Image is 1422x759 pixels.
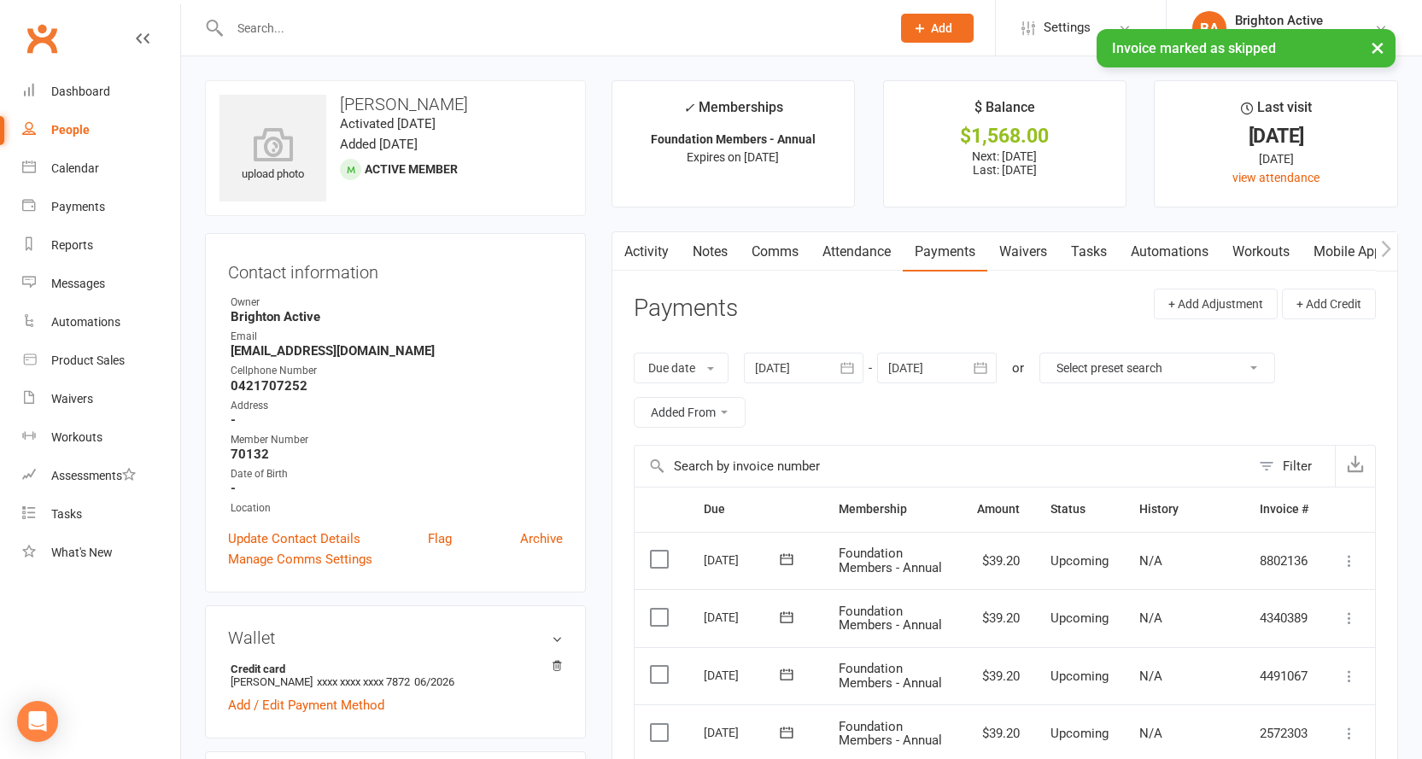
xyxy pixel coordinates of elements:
[22,265,180,303] a: Messages
[228,695,384,715] a: Add / Edit Payment Method
[231,447,563,462] strong: 70132
[1283,456,1312,476] div: Filter
[51,85,110,98] div: Dashboard
[219,95,571,114] h3: [PERSON_NAME]
[962,647,1035,705] td: $39.20
[987,232,1059,271] a: Waivers
[839,546,942,575] span: Foundation Members - Annual
[823,488,963,531] th: Membership
[231,343,563,359] strong: [EMAIL_ADDRESS][DOMAIN_NAME]
[635,446,1250,487] input: Search by invoice number
[22,226,180,265] a: Reports
[681,232,740,271] a: Notes
[219,127,326,184] div: upload photo
[51,392,93,406] div: Waivers
[1241,96,1312,127] div: Last visit
[22,303,180,342] a: Automations
[231,363,563,379] div: Cellphone Number
[901,14,974,43] button: Add
[1035,488,1124,531] th: Status
[340,116,436,131] time: Activated [DATE]
[704,604,782,630] div: [DATE]
[1050,553,1109,569] span: Upcoming
[317,675,410,688] span: xxxx xxxx xxxx 7872
[22,534,180,572] a: What's New
[1170,127,1382,145] div: [DATE]
[704,662,782,688] div: [DATE]
[962,532,1035,590] td: $39.20
[683,100,694,116] i: ✓
[51,161,99,175] div: Calendar
[520,528,563,549] a: Archive
[688,488,823,531] th: Due
[634,295,738,322] h3: Payments
[22,380,180,418] a: Waivers
[20,17,63,60] a: Clubworx
[22,111,180,149] a: People
[651,132,816,146] strong: Foundation Members - Annual
[51,123,90,137] div: People
[1044,9,1091,47] span: Settings
[225,16,879,40] input: Search...
[1139,669,1162,684] span: N/A
[974,96,1035,127] div: $ Balance
[51,430,102,444] div: Workouts
[1282,289,1376,319] button: + Add Credit
[1059,232,1119,271] a: Tasks
[231,412,563,428] strong: -
[51,546,113,559] div: What's New
[1244,647,1324,705] td: 4491067
[231,295,563,311] div: Owner
[1012,358,1024,378] div: or
[428,528,452,549] a: Flag
[51,469,136,482] div: Assessments
[340,137,418,152] time: Added [DATE]
[1139,553,1162,569] span: N/A
[1050,669,1109,684] span: Upcoming
[231,500,563,517] div: Location
[1154,289,1278,319] button: + Add Adjustment
[1050,726,1109,741] span: Upcoming
[1119,232,1220,271] a: Automations
[899,149,1111,177] p: Next: [DATE] Last: [DATE]
[51,277,105,290] div: Messages
[231,309,563,324] strong: Brighton Active
[839,719,942,749] span: Foundation Members - Annual
[22,149,180,188] a: Calendar
[51,353,125,367] div: Product Sales
[683,96,783,128] div: Memberships
[1124,488,1244,531] th: History
[231,378,563,394] strong: 0421707252
[634,353,729,383] button: Due date
[839,604,942,633] span: Foundation Members - Annual
[1244,532,1324,590] td: 8802136
[1097,29,1396,67] div: Invoice marked as skipped
[1170,149,1382,168] div: [DATE]
[810,232,903,271] a: Attendance
[228,528,360,549] a: Update Contact Details
[1192,11,1226,45] div: BA
[962,589,1035,647] td: $39.20
[962,488,1035,531] th: Amount
[687,150,779,164] span: Expires on [DATE]
[231,432,563,448] div: Member Number
[899,127,1111,145] div: $1,568.00
[231,329,563,345] div: Email
[17,701,58,742] div: Open Intercom Messenger
[839,661,942,691] span: Foundation Members - Annual
[51,238,93,252] div: Reports
[740,232,810,271] a: Comms
[231,466,563,482] div: Date of Birth
[231,481,563,496] strong: -
[231,398,563,414] div: Address
[704,546,782,573] div: [DATE]
[228,660,563,691] li: [PERSON_NAME]
[228,256,563,282] h3: Contact information
[231,663,554,675] strong: Credit card
[22,342,180,380] a: Product Sales
[1232,171,1320,184] a: view attendance
[22,495,180,534] a: Tasks
[704,719,782,745] div: [DATE]
[1235,28,1323,44] div: Brighton Active
[903,232,987,271] a: Payments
